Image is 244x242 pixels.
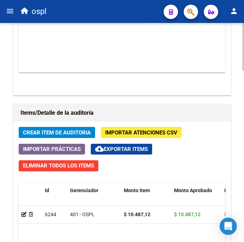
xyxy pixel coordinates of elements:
[230,7,238,15] mat-icon: person
[23,162,94,169] span: Eliminar Todos los Items
[105,129,177,136] span: Importar Atenciones CSV
[91,144,152,155] button: Exportar Items
[121,183,171,214] datatable-header-cell: Monto Item
[220,218,237,235] div: Open Intercom Messenger
[19,127,95,138] button: Crear Item de Auditoria
[70,188,98,193] span: Gerenciador
[124,188,150,193] span: Monto Item
[95,144,104,153] mat-icon: cloud_download
[45,212,56,217] span: 6244
[19,144,85,155] button: Importar Prácticas
[70,212,95,217] span: 401 - OSPL
[6,7,14,15] mat-icon: menu
[124,212,150,217] strong: $ 10.487,12
[171,183,221,214] datatable-header-cell: Monto Aprobado
[42,183,67,214] datatable-header-cell: Id
[95,146,148,152] span: Exportar Items
[20,107,224,119] h1: Items/Detalle de la auditoría
[174,188,212,193] span: Monto Aprobado
[101,127,182,138] button: Importar Atenciones CSV
[19,160,98,171] button: Eliminar Todos los Items
[45,188,49,193] span: Id
[32,4,46,19] span: ospl
[67,183,121,214] datatable-header-cell: Gerenciador
[23,146,81,152] span: Importar Prácticas
[174,212,201,217] span: $ 10.487,12
[23,129,91,136] span: Crear Item de Auditoria
[224,212,238,217] span: $ 0,00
